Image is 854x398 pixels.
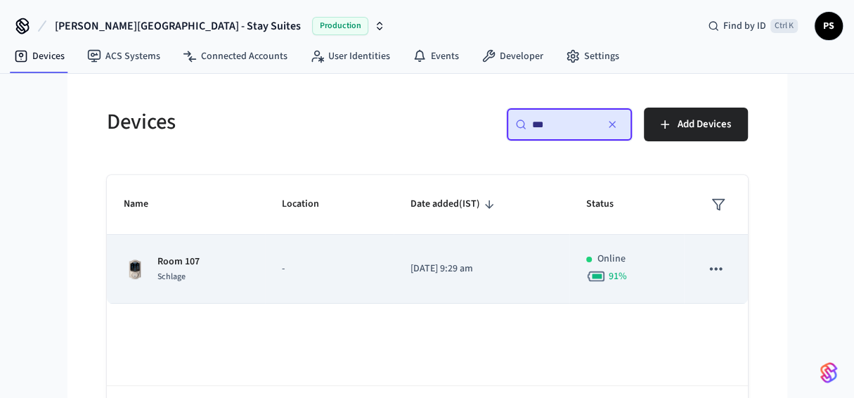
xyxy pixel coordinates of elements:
span: Schlage [157,271,186,283]
span: Ctrl K [770,19,798,33]
button: PS [815,12,843,40]
span: Find by ID [723,19,766,33]
p: Room 107 [157,255,200,269]
a: Settings [555,44,630,69]
span: [PERSON_NAME][GEOGRAPHIC_DATA] - Stay Suites [55,18,301,34]
span: 91 % [609,269,627,283]
span: Date added(IST) [410,193,498,215]
p: [DATE] 9:29 am [410,262,552,276]
span: Production [312,17,368,35]
span: Location [282,193,337,215]
table: sticky table [107,175,748,304]
img: SeamLogoGradient.69752ec5.svg [820,361,837,384]
button: Add Devices [644,108,748,141]
div: Find by IDCtrl K [697,13,809,39]
img: Schlage Sense Smart Deadbolt with Camelot Trim, Front [124,258,146,281]
p: - [282,262,377,276]
a: Events [401,44,470,69]
a: Developer [470,44,555,69]
span: Name [124,193,167,215]
h5: Devices [107,108,419,136]
a: User Identities [299,44,401,69]
p: Online [597,252,626,267]
span: PS [816,13,841,39]
a: ACS Systems [76,44,172,69]
a: Devices [3,44,76,69]
span: Add Devices [678,115,731,134]
span: Status [586,193,632,215]
a: Connected Accounts [172,44,299,69]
